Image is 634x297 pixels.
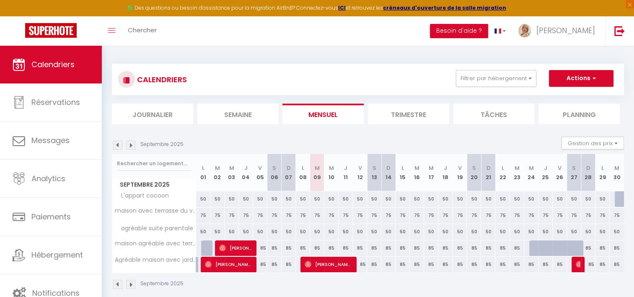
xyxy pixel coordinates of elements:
div: 85 [610,257,624,272]
abbr: L [401,164,404,172]
div: 50 [239,224,253,240]
p: Septembre 2025 [140,141,184,148]
abbr: L [202,164,204,172]
div: 75 [267,208,282,223]
div: 85 [453,240,467,256]
div: 85 [481,240,495,256]
div: 75 [467,208,481,223]
div: 50 [424,191,438,207]
abbr: J [244,164,248,172]
div: 50 [353,224,367,240]
div: 75 [610,208,624,223]
div: 75 [424,208,438,223]
div: 50 [581,191,595,207]
th: 23 [510,154,524,191]
button: Ouvrir le widget de chat LiveChat [7,3,32,29]
div: 75 [438,208,453,223]
th: 28 [581,154,595,191]
div: 85 [267,240,282,256]
div: 85 [267,257,282,272]
th: 12 [353,154,367,191]
div: 50 [339,224,353,240]
th: 08 [296,154,310,191]
div: 85 [581,240,595,256]
th: 01 [196,154,210,191]
div: 85 [396,257,410,272]
abbr: S [373,164,376,172]
abbr: M [515,164,520,172]
th: 02 [210,154,225,191]
div: 50 [467,224,481,240]
div: 85 [595,257,610,272]
div: 75 [367,208,381,223]
th: 07 [282,154,296,191]
div: 85 [353,240,367,256]
div: 85 [396,240,410,256]
abbr: M [529,164,534,172]
div: 50 [210,191,225,207]
div: 50 [567,191,581,207]
th: 11 [339,154,353,191]
div: 85 [324,240,339,256]
div: 50 [367,191,381,207]
div: 75 [239,208,253,223]
div: 85 [381,240,396,256]
span: L'appart cocoon [114,191,171,201]
span: Calendriers [31,59,75,70]
th: 09 [310,154,324,191]
th: 29 [595,154,610,191]
th: 24 [524,154,538,191]
div: 75 [210,208,225,223]
span: [PERSON_NAME]-Neyrin [205,256,252,272]
abbr: M [414,164,419,172]
span: agréable suite parentale [114,224,195,233]
div: 75 [495,208,510,223]
th: 20 [467,154,481,191]
th: 26 [553,154,567,191]
div: 85 [495,257,510,272]
a: ICI [338,4,346,11]
div: 75 [453,208,467,223]
abbr: J [444,164,447,172]
div: 50 [553,191,567,207]
li: Journalier [112,104,193,124]
abbr: D [586,164,590,172]
abbr: V [458,164,462,172]
button: Actions [549,70,613,87]
abbr: M [315,164,320,172]
div: 50 [310,224,324,240]
div: 50 [253,224,267,240]
abbr: V [558,164,562,172]
abbr: J [344,164,347,172]
div: 85 [367,257,381,272]
div: 85 [424,240,438,256]
div: 75 [481,208,495,223]
th: 03 [225,154,239,191]
div: 50 [296,224,310,240]
div: 75 [310,208,324,223]
div: 50 [538,224,553,240]
div: 75 [410,208,424,223]
th: 10 [324,154,339,191]
span: [PERSON_NAME]-Neyrin [305,256,352,272]
th: 04 [239,154,253,191]
div: 85 [296,240,310,256]
div: 50 [467,191,481,207]
div: 75 [595,208,610,223]
li: Trimestre [368,104,449,124]
div: 50 [396,224,410,240]
li: Mensuel [282,104,364,124]
div: 85 [381,257,396,272]
div: 85 [310,240,324,256]
abbr: M [229,164,234,172]
div: 85 [410,240,424,256]
abbr: D [287,164,291,172]
div: 50 [424,224,438,240]
a: créneaux d'ouverture de la salle migration [383,4,506,11]
div: 75 [196,208,210,223]
div: 50 [610,224,624,240]
span: Chercher [128,26,157,34]
li: Planning [538,104,620,124]
div: 75 [510,208,524,223]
